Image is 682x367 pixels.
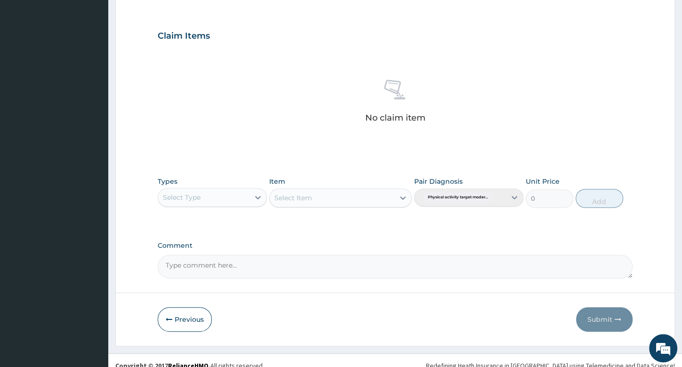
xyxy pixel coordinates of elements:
[158,178,177,186] label: Types
[17,47,38,71] img: d_794563401_company_1708531726252_794563401
[5,257,179,290] textarea: Type your message and hit 'Enter'
[158,31,210,41] h3: Claim Items
[55,119,130,214] span: We're online!
[365,113,425,122] p: No claim item
[158,307,212,332] button: Previous
[576,307,633,332] button: Submit
[414,177,463,186] label: Pair Diagnosis
[154,5,177,27] div: Minimize live chat window
[158,242,633,250] label: Comment
[576,189,623,208] button: Add
[269,177,285,186] label: Item
[163,193,201,202] div: Select Type
[526,177,560,186] label: Unit Price
[49,53,158,65] div: Chat with us now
